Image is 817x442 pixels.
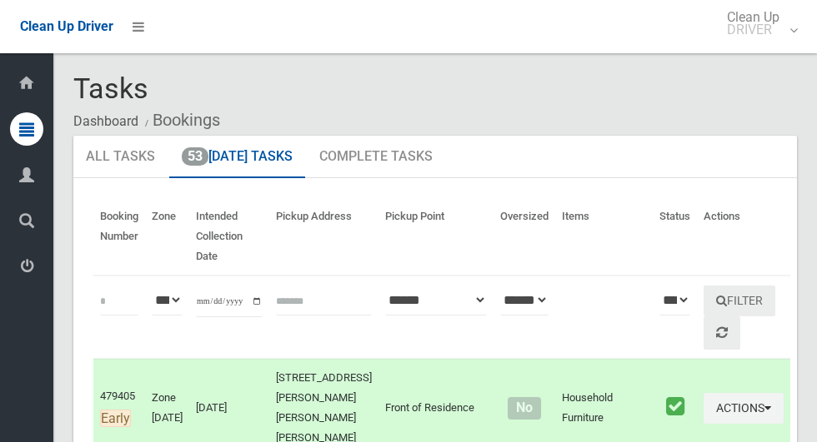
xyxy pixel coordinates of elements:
[93,198,145,276] th: Booking Number
[145,198,189,276] th: Zone
[719,11,796,36] span: Clean Up
[508,397,540,420] span: No
[653,198,697,276] th: Status
[20,14,113,39] a: Clean Up Driver
[704,393,784,424] button: Actions
[20,18,113,34] span: Clean Up Driver
[307,136,445,179] a: Complete Tasks
[169,136,305,179] a: 53[DATE] Tasks
[697,198,790,276] th: Actions
[182,147,208,166] span: 53
[269,198,378,276] th: Pickup Address
[555,198,653,276] th: Items
[73,136,168,179] a: All Tasks
[378,198,494,276] th: Pickup Point
[704,286,775,316] button: Filter
[494,198,555,276] th: Oversized
[500,401,549,415] h4: Normal sized
[141,105,220,136] li: Bookings
[189,198,269,276] th: Intended Collection Date
[73,113,138,129] a: Dashboard
[100,410,131,427] span: Early
[727,23,779,36] small: DRIVER
[73,72,148,105] span: Tasks
[666,395,684,417] i: Booking marked as collected.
